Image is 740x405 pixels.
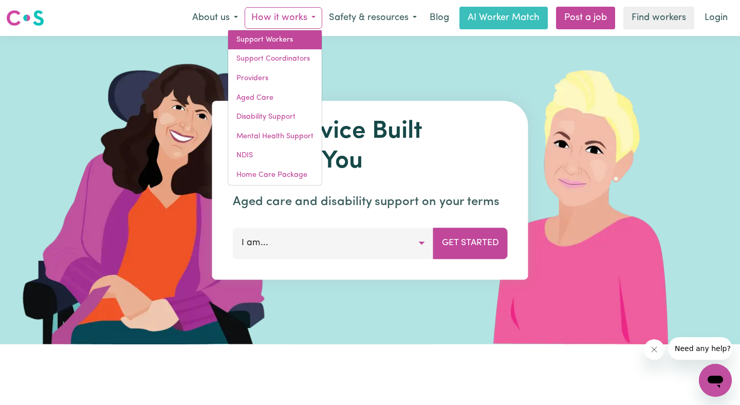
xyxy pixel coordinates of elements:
[6,6,44,30] a: Careseekers logo
[698,7,734,29] a: Login
[423,7,455,29] a: Blog
[322,7,423,29] button: Safety & resources
[228,127,322,146] a: Mental Health Support
[228,49,322,69] a: Support Coordinators
[433,228,508,259] button: Get Started
[228,165,322,185] a: Home Care Package
[228,30,322,186] div: How it works
[644,339,664,360] iframe: Close message
[233,193,508,211] p: Aged care and disability support on your terms
[459,7,548,29] a: AI Worker Match
[228,30,322,50] a: Support Workers
[623,7,694,29] a: Find workers
[228,88,322,108] a: Aged Care
[6,9,44,27] img: Careseekers logo
[233,228,434,259] button: I am...
[669,337,732,360] iframe: Message from company
[556,7,615,29] a: Post a job
[186,7,245,29] button: About us
[233,117,508,176] h1: The Service Built Around You
[228,146,322,165] a: NDIS
[245,7,322,29] button: How it works
[228,69,322,88] a: Providers
[228,107,322,127] a: Disability Support
[699,364,732,397] iframe: Button to launch messaging window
